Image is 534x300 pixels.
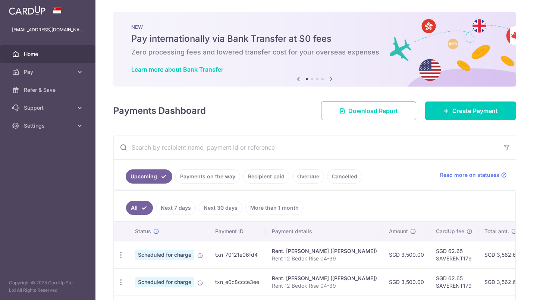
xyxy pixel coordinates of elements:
[327,169,362,184] a: Cancelled
[24,50,73,58] span: Home
[383,268,430,296] td: SGD 3,500.00
[272,282,377,290] p: Rent 12 Bedok Rise 04-39
[24,122,73,129] span: Settings
[199,201,242,215] a: Next 30 days
[113,12,516,87] img: Bank transfer banner
[478,241,525,268] td: SGD 3,562.65
[135,250,194,260] span: Scheduled for charge
[440,171,499,179] span: Read more on statuses
[484,228,509,235] span: Total amt.
[430,241,478,268] td: SGD 62.65 SAVERENT179
[209,268,266,296] td: txn_e0c8ccce3ee
[383,241,430,268] td: SGD 3,500.00
[126,169,172,184] a: Upcoming
[321,101,416,120] a: Download Report
[425,101,516,120] a: Create Payment
[131,48,498,57] h6: Zero processing fees and lowered transfer cost for your overseas expenses
[131,24,498,30] p: NEW
[209,241,266,268] td: txn_70121e06fd4
[440,171,507,179] a: Read more on statuses
[135,228,151,235] span: Status
[292,169,324,184] a: Overdue
[12,26,84,34] p: [EMAIL_ADDRESS][DOMAIN_NAME]
[131,66,223,73] a: Learn more about Bank Transfer
[24,104,73,112] span: Support
[131,33,498,45] h5: Pay internationally via Bank Transfer at $0 fees
[348,106,398,115] span: Download Report
[9,6,45,15] img: CardUp
[478,268,525,296] td: SGD 3,562.65
[272,255,377,262] p: Rent 12 Bedok Rise 04-39
[452,106,498,115] span: Create Payment
[126,201,153,215] a: All
[245,201,304,215] a: More than 1 month
[24,86,73,94] span: Refer & Save
[156,201,196,215] a: Next 7 days
[430,268,478,296] td: SGD 62.65 SAVERENT179
[243,169,289,184] a: Recipient paid
[135,277,194,287] span: Scheduled for charge
[272,275,377,282] div: Rent. [PERSON_NAME] ([PERSON_NAME])
[209,222,266,241] th: Payment ID
[175,169,240,184] a: Payments on the way
[113,104,206,118] h4: Payments Dashboard
[436,228,464,235] span: CardUp fee
[266,222,383,241] th: Payment details
[389,228,408,235] span: Amount
[114,135,498,159] input: Search by recipient name, payment id or reference
[24,68,73,76] span: Pay
[272,247,377,255] div: Rent. [PERSON_NAME] ([PERSON_NAME])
